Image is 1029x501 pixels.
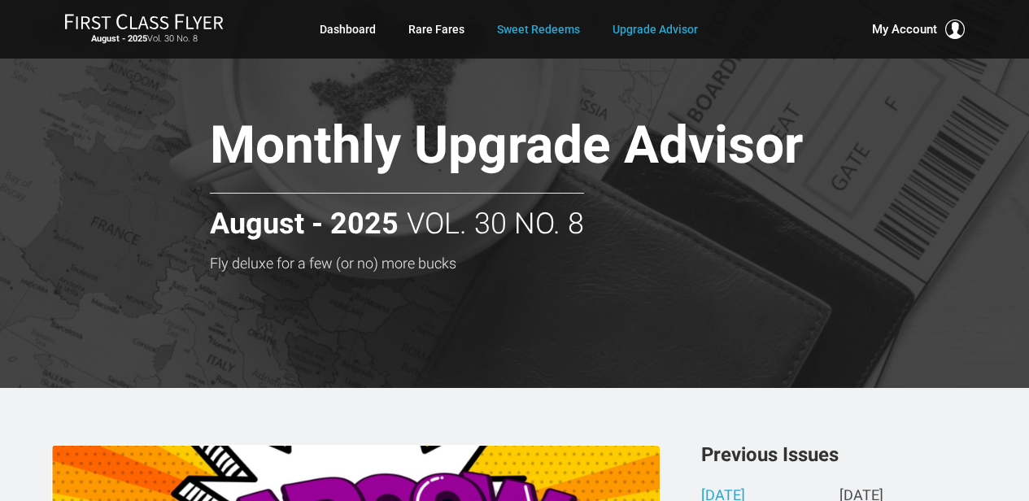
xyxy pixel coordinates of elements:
[408,15,464,44] a: Rare Fares
[210,117,898,180] h1: Monthly Upgrade Advisor
[320,15,376,44] a: Dashboard
[210,193,584,241] h2: Vol. 30 No. 8
[64,33,224,45] small: Vol. 30 No. 8
[872,20,965,39] button: My Account
[613,15,698,44] a: Upgrade Advisor
[210,255,898,272] h3: Fly deluxe for a few (or no) more bucks
[497,15,580,44] a: Sweet Redeems
[64,13,224,46] a: First Class FlyerAugust - 2025Vol. 30 No. 8
[210,208,399,241] strong: August - 2025
[64,13,224,30] img: First Class Flyer
[701,445,978,464] h3: Previous Issues
[872,20,937,39] span: My Account
[91,33,147,44] strong: August - 2025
